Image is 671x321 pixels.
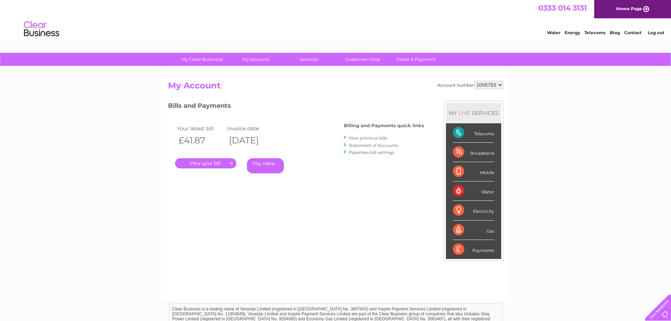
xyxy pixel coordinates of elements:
[453,181,494,201] div: Water
[453,221,494,240] div: Gas
[168,81,503,94] h2: My Account
[247,158,284,173] a: Pay Here
[453,240,494,259] div: Payments
[446,103,501,123] div: MY SERVICES
[453,162,494,181] div: Mobile
[334,53,392,66] a: Customer Help
[349,150,394,155] a: Paperless bill settings
[169,4,502,34] div: Clear Business is a trading name of Verastar Limited (registered in [GEOGRAPHIC_DATA] No. 3667643...
[344,123,424,128] h4: Billing and Payments quick links
[175,158,236,168] a: .
[175,133,226,148] th: £41.87
[565,30,580,35] a: Energy
[173,53,231,66] a: My Clear Business
[175,124,226,133] td: Your latest bill
[349,135,387,141] a: View previous bills
[453,201,494,220] div: Electricity
[225,133,276,148] th: [DATE]
[457,110,472,116] div: LIVE
[168,101,424,113] h3: Bills and Payments
[387,53,445,66] a: Make A Payment
[349,143,398,148] a: Statement of Accounts
[547,30,560,35] a: Water
[225,124,276,133] td: Invoice date
[280,53,338,66] a: Services
[624,30,641,35] a: Contact
[24,18,60,40] img: logo.png
[538,4,587,12] a: 0333 014 3131
[610,30,620,35] a: Blog
[453,143,494,162] div: Broadband
[453,123,494,143] div: Telecoms
[226,53,285,66] a: My Account
[437,81,503,89] div: Account number
[648,30,664,35] a: Log out
[584,30,605,35] a: Telecoms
